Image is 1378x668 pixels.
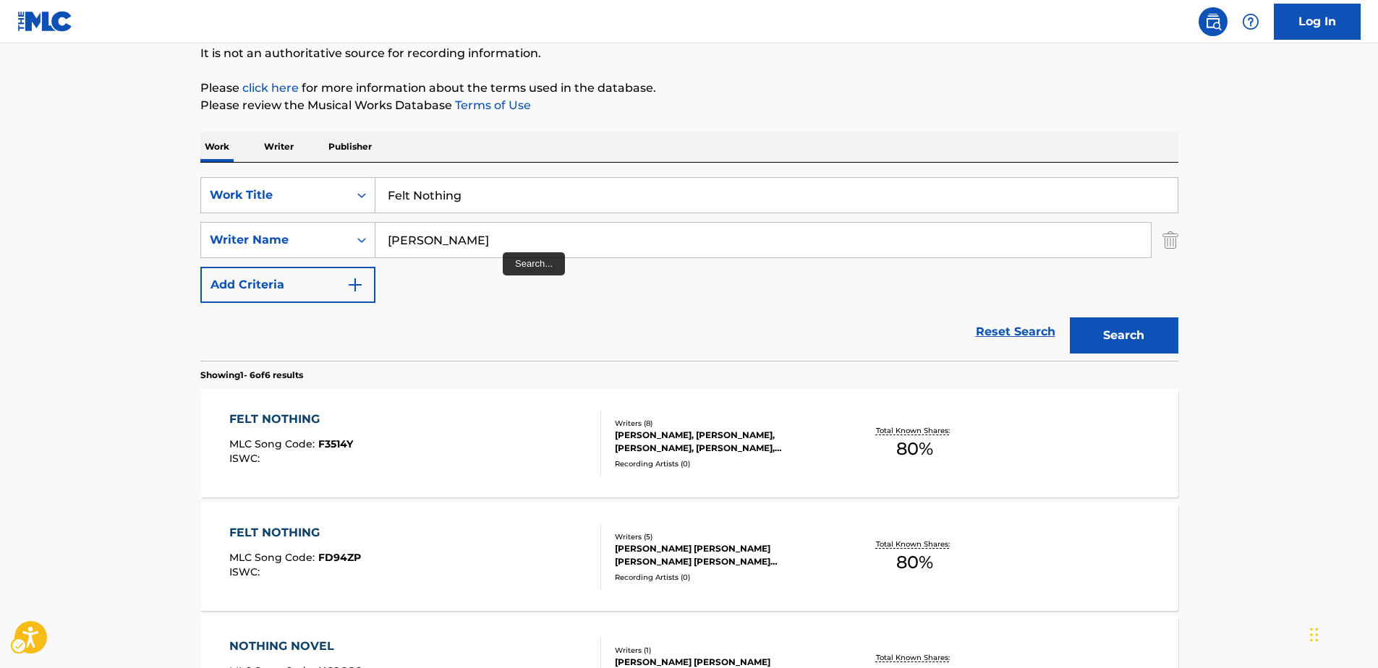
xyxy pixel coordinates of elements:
[210,187,340,204] div: Work Title
[200,369,303,382] p: Showing 1 - 6 of 6 results
[615,645,833,656] div: Writers ( 1 )
[200,97,1178,114] p: Please review the Musical Works Database
[318,437,353,450] span: F3514Y
[200,267,375,303] button: Add Criteria
[229,524,361,541] div: FELT NOTHING
[200,80,1178,97] p: Please for more information about the terms used in the database.
[1204,13,1222,30] img: search
[1162,222,1178,258] img: Delete Criterion
[615,572,833,583] div: Recording Artists ( 0 )
[1274,4,1361,40] a: Log In
[229,452,263,465] span: ISWC :
[1242,13,1259,30] img: help
[876,652,953,663] p: Total Known Shares:
[229,638,363,655] div: NOTHING NOVEL
[1070,317,1178,354] button: Search
[615,418,833,429] div: Writers ( 8 )
[229,411,353,428] div: FELT NOTHING
[200,132,234,162] p: Work
[896,549,933,575] span: 80 %
[200,502,1178,611] a: FELT NOTHINGMLC Song Code:FD94ZPISWC:Writers (5)[PERSON_NAME] [PERSON_NAME] [PERSON_NAME] [PERSON...
[1306,599,1378,668] iframe: Hubspot Iframe
[229,437,318,450] span: MLC Song Code :
[318,551,361,564] span: FD94ZP
[375,178,1178,213] input: Search...
[260,132,298,162] p: Writer
[346,276,364,294] img: 9d2ae6d4665cec9f34b9.svg
[375,223,1151,257] input: Search...
[969,316,1063,348] a: Reset Search
[229,551,318,564] span: MLC Song Code :
[876,425,953,436] p: Total Known Shares:
[896,436,933,462] span: 80 %
[200,389,1178,497] a: FELT NOTHINGMLC Song Code:F3514YISWC:Writers (8)[PERSON_NAME], [PERSON_NAME], [PERSON_NAME], [PER...
[615,429,833,455] div: [PERSON_NAME], [PERSON_NAME], [PERSON_NAME], [PERSON_NAME], [PERSON_NAME], [PERSON_NAME] PUNCH, [...
[200,177,1178,361] form: Search Form
[615,531,833,542] div: Writers ( 5 )
[229,565,263,578] span: ISWC :
[615,458,833,469] div: Recording Artists ( 0 )
[452,98,531,112] a: Terms of Use
[615,542,833,568] div: [PERSON_NAME] [PERSON_NAME] [PERSON_NAME] [PERSON_NAME] [PERSON_NAME], [PERSON_NAME] [PERSON_NAME...
[17,11,73,32] img: MLC Logo
[1306,599,1378,668] div: Chat Widget
[1310,613,1319,656] div: Drag
[242,81,299,95] a: click here
[324,132,376,162] p: Publisher
[200,45,1178,62] p: It is not an authoritative source for recording information.
[210,231,340,249] div: Writer Name
[876,539,953,549] p: Total Known Shares:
